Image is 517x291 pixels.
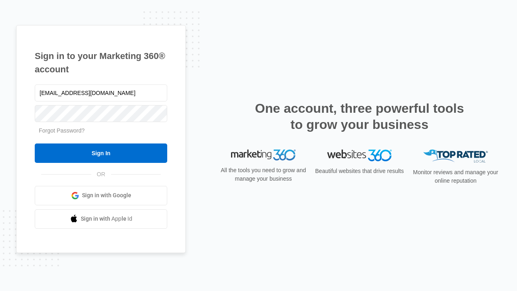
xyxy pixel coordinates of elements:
[35,209,167,229] a: Sign in with Apple Id
[252,100,467,133] h2: One account, three powerful tools to grow your business
[314,167,405,175] p: Beautiful websites that drive results
[81,215,132,223] span: Sign in with Apple Id
[91,170,111,179] span: OR
[35,186,167,205] a: Sign in with Google
[35,143,167,163] input: Sign In
[327,150,392,161] img: Websites 360
[82,191,131,200] span: Sign in with Google
[231,150,296,161] img: Marketing 360
[410,168,501,185] p: Monitor reviews and manage your online reputation
[218,166,309,183] p: All the tools you need to grow and manage your business
[39,127,85,134] a: Forgot Password?
[35,84,167,101] input: Email
[35,49,167,76] h1: Sign in to your Marketing 360® account
[423,150,488,163] img: Top Rated Local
